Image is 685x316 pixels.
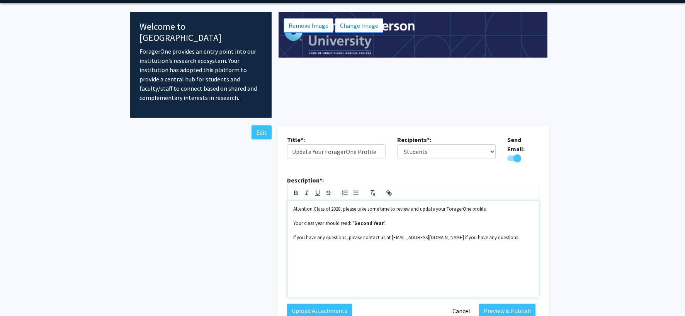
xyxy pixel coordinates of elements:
[139,47,263,102] p: ForagerOne provides an entry point into our institution’s research ecosystem. Your institution ha...
[284,18,333,33] button: Remove Image
[335,18,383,33] button: Change Image
[507,136,525,153] b: Send Email:
[293,234,533,241] p: If you have any questions, please contact us at [EMAIL_ADDRESS][DOMAIN_NAME] if you have any ques...
[139,21,263,44] h4: Welcome to [GEOGRAPHIC_DATA]
[279,12,548,58] img: Cover Image
[252,125,272,139] button: Edit
[293,206,533,213] p: Attention Class of 2028, please take some time to review and update your ForagerOne profile.
[287,176,324,184] b: Description*:
[287,136,305,144] b: Title*:
[397,136,431,144] b: Recipients*:
[6,281,33,310] iframe: Chat
[354,220,384,226] strong: Second Year
[293,220,533,227] p: Your class year should read: " ".
[507,154,540,163] div: Toggle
